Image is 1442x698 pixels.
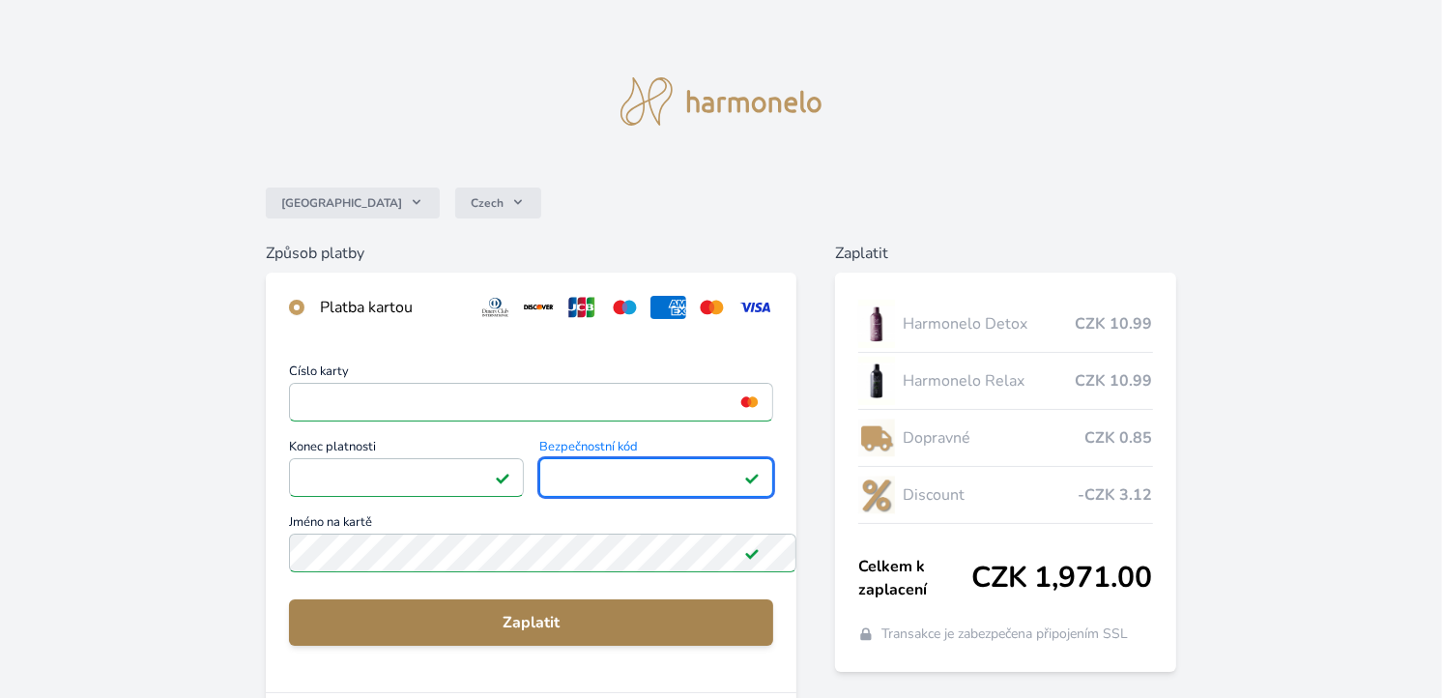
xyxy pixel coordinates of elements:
[903,369,1076,393] span: Harmonelo Relax
[858,471,895,519] img: discount-lo.png
[903,426,1085,450] span: Dopravné
[289,516,773,534] span: Jméno na kartě
[620,77,822,126] img: logo.svg
[266,188,440,218] button: [GEOGRAPHIC_DATA]
[495,470,510,485] img: Platné pole
[1076,369,1153,393] span: CZK 10.99
[455,188,541,218] button: Czech
[971,561,1153,596] span: CZK 1,971.00
[471,195,504,211] span: Czech
[881,625,1128,644] span: Transakce je zabezpečena připojením SSL
[298,464,514,491] iframe: Iframe pro datum vypršení platnosti
[744,470,760,485] img: Platné pole
[607,296,643,319] img: maestro.svg
[858,300,895,348] img: DETOX_se_stinem_x-lo.jpg
[539,441,773,458] span: Bezpečnostní kód
[694,296,730,319] img: mc.svg
[521,296,557,319] img: discover.svg
[1079,483,1153,507] span: -CZK 3.12
[744,545,760,561] img: Platné pole
[477,296,513,319] img: diners.svg
[298,389,764,416] iframe: Iframe pro číslo karty
[289,599,773,646] button: Zaplatit
[304,611,758,634] span: Zaplatit
[266,242,796,265] h6: Způsob platby
[564,296,600,319] img: jcb.svg
[858,357,895,405] img: CLEAN_RELAX_se_stinem_x-lo.jpg
[650,296,686,319] img: amex.svg
[1076,312,1153,335] span: CZK 10.99
[289,441,523,458] span: Konec platnosti
[858,555,971,601] span: Celkem k zaplacení
[903,312,1076,335] span: Harmonelo Detox
[1085,426,1153,450] span: CZK 0.85
[736,393,763,411] img: mc
[835,242,1176,265] h6: Zaplatit
[289,534,796,572] input: Jméno na kartěPlatné pole
[320,296,461,319] div: Platba kartou
[858,414,895,462] img: delivery-lo.png
[281,195,402,211] span: [GEOGRAPHIC_DATA]
[548,464,764,491] iframe: Iframe pro bezpečnostní kód
[737,296,773,319] img: visa.svg
[289,365,773,383] span: Číslo karty
[903,483,1079,507] span: Discount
